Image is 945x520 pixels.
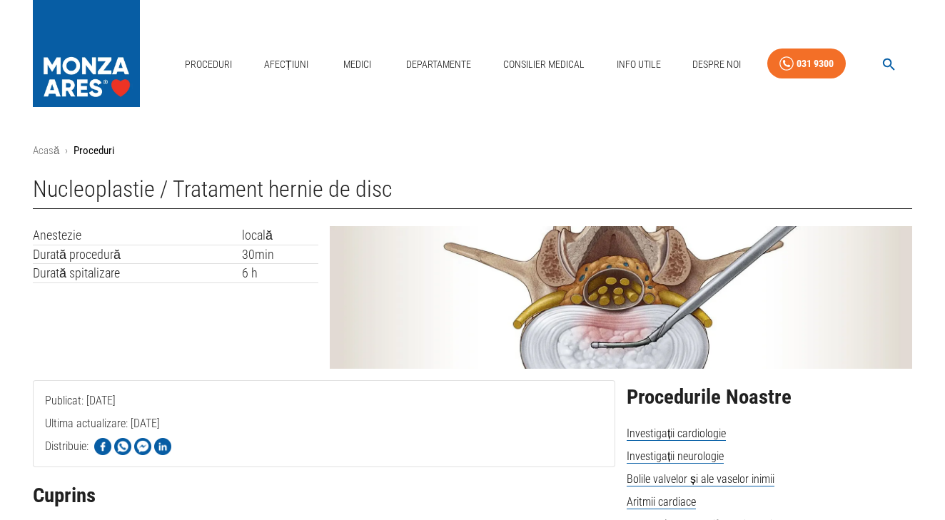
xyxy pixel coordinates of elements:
td: Durată procedură [33,245,242,264]
a: Afecțiuni [258,50,314,79]
nav: breadcrumb [33,143,912,159]
span: Aritmii cardiace [627,495,696,509]
span: Investigații neurologie [627,449,724,464]
a: Info Utile [611,50,667,79]
img: Share on LinkedIn [154,438,171,455]
h2: Cuprins [33,484,615,507]
span: Bolile valvelor și ale vaselor inimii [627,472,774,486]
div: 031 9300 [797,55,834,73]
td: Anestezie [33,226,242,245]
a: Despre Noi [687,50,747,79]
span: Publicat: [DATE] [45,394,116,464]
p: Proceduri [74,143,114,159]
a: Proceduri [179,50,238,79]
li: › [65,143,68,159]
a: Acasă [33,144,59,157]
h1: Nucleoplastie / Tratament hernie de disc [33,176,912,209]
img: Share on Facebook Messenger [134,438,151,455]
td: Durată spitalizare [33,264,242,283]
h2: Procedurile Noastre [627,386,912,409]
span: Investigații cardiologie [627,427,726,441]
img: Tratament hernie de disc | MONZA ARES | Neuroradiologie interventionala [330,226,912,369]
img: Share on WhatsApp [114,438,131,455]
img: Share on Facebook [94,438,111,455]
p: Distribuie: [45,438,89,455]
td: 30min [242,245,318,264]
a: Medici [334,50,380,79]
td: 6 h [242,264,318,283]
a: Consilier Medical [497,50,590,79]
a: Departamente [400,50,477,79]
a: 031 9300 [767,49,846,79]
td: locală [242,226,318,245]
span: Ultima actualizare: [DATE] [45,417,160,487]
